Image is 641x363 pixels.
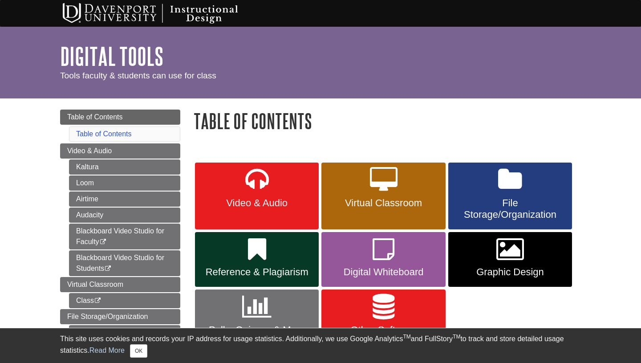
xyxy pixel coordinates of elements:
[67,281,123,288] span: Virtual Classroom
[194,110,581,132] h1: Table of Contents
[321,163,445,229] a: Virtual Classroom
[321,232,445,287] a: Digital Whiteboard
[448,232,572,287] a: Graphic Design
[195,290,319,345] a: Polls, Quizzes & More
[60,334,581,358] div: This site uses cookies and records your IP address for usage statistics. Additionally, we use Goo...
[89,347,125,354] a: Read More
[60,309,180,324] a: File Storage/Organization
[56,2,269,24] img: Davenport University Instructional Design
[130,344,147,358] button: Close
[76,130,132,138] a: Table of Contents
[94,298,101,304] i: This link opens in a new window
[195,232,319,287] a: Reference & Plagiarism
[69,208,180,223] a: Audacity
[99,239,107,245] i: This link opens in a new window
[195,163,319,229] a: Video & Audio
[202,266,312,278] span: Reference & Plagiarism
[455,197,565,220] span: File Storage/Organization
[321,290,445,345] a: Other Software
[453,334,460,340] sup: TM
[67,313,148,320] span: File Storage/Organization
[202,197,312,209] span: Video & Audio
[60,71,216,80] span: Tools faculty & students can use for class
[328,197,438,209] span: Virtual Classroom
[60,143,180,159] a: Video & Audio
[60,42,163,70] a: Digital Tools
[69,250,180,276] a: Blackboard Video Studio for Students
[69,293,180,308] a: Class
[67,147,112,155] span: Video & Audio
[328,266,438,278] span: Digital Whiteboard
[69,175,180,191] a: Loom
[69,192,180,207] a: Airtime
[69,159,180,175] a: Kaltura
[69,325,180,340] a: Google Drive
[104,266,112,272] i: This link opens in a new window
[60,277,180,292] a: Virtual Classroom
[455,266,565,278] span: Graphic Design
[328,324,438,336] span: Other Software
[202,324,312,336] span: Polls, Quizzes & More
[69,224,180,249] a: Blackboard Video Studio for Faculty
[67,113,123,121] span: Table of Contents
[448,163,572,229] a: File Storage/Organization
[60,110,180,125] a: Table of Contents
[403,334,410,340] sup: TM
